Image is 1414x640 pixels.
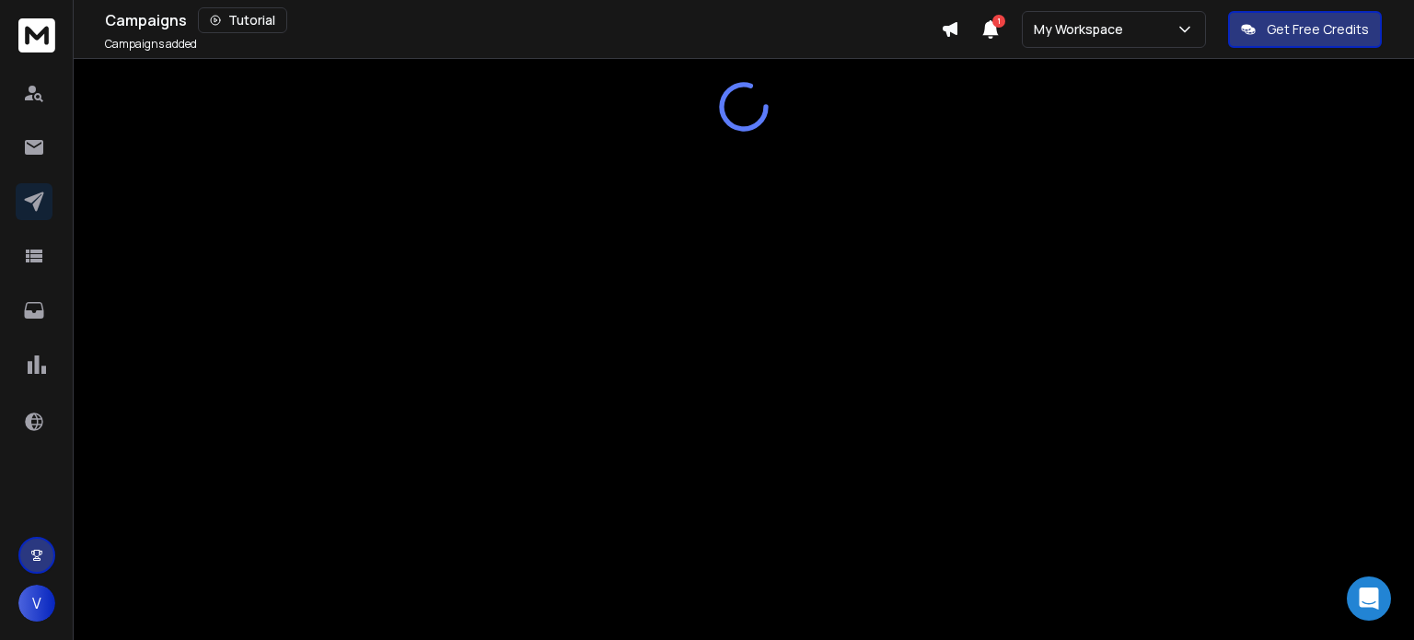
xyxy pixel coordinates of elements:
[18,585,55,622] button: V
[1228,11,1382,48] button: Get Free Credits
[105,37,197,52] p: Campaigns added
[1267,20,1369,39] p: Get Free Credits
[1034,20,1130,39] p: My Workspace
[1347,576,1391,621] div: Open Intercom Messenger
[105,7,941,33] div: Campaigns
[992,15,1005,28] span: 1
[198,7,287,33] button: Tutorial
